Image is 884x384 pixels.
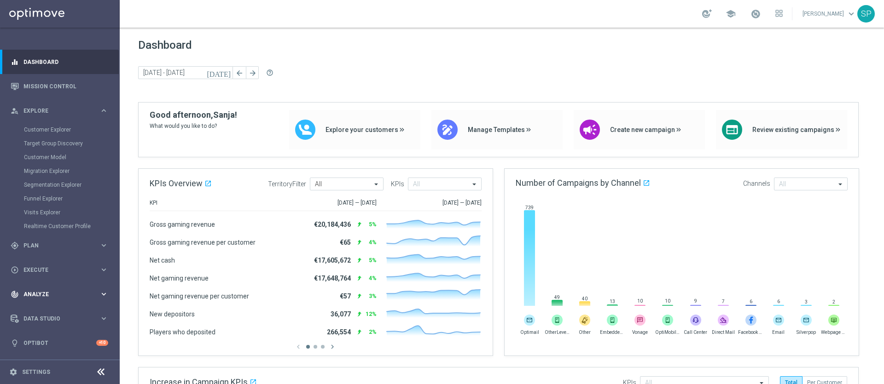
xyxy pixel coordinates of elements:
div: Target Group Discovery [24,137,119,150]
button: Data Studio keyboard_arrow_right [10,315,109,322]
a: Migration Explorer [24,167,96,175]
a: Settings [22,369,50,375]
button: track_changes Analyze keyboard_arrow_right [10,291,109,298]
button: gps_fixed Plan keyboard_arrow_right [10,242,109,249]
i: track_changes [11,290,19,298]
i: gps_fixed [11,241,19,250]
div: Mission Control [11,74,108,98]
span: Data Studio [23,316,99,321]
i: person_search [11,107,19,115]
div: Customer Model [24,150,119,164]
i: lightbulb [11,339,19,347]
div: Analyze [11,290,99,298]
div: Explore [11,107,99,115]
i: keyboard_arrow_right [99,290,108,298]
span: Plan [23,243,99,248]
div: Customer Explorer [24,123,119,137]
i: play_circle_outline [11,266,19,274]
div: Segmentation Explorer [24,178,119,192]
div: Data Studio [11,315,99,323]
i: keyboard_arrow_right [99,314,108,323]
span: Explore [23,108,99,114]
a: [PERSON_NAME]keyboard_arrow_down [802,7,857,21]
button: person_search Explore keyboard_arrow_right [10,107,109,115]
div: SP [857,5,875,23]
div: Migration Explorer [24,164,119,178]
button: Mission Control [10,83,109,90]
a: Segmentation Explorer [24,181,96,189]
a: Realtime Customer Profile [24,223,96,230]
span: Execute [23,267,99,273]
button: play_circle_outline Execute keyboard_arrow_right [10,266,109,274]
a: Funnel Explorer [24,195,96,202]
i: keyboard_arrow_right [99,106,108,115]
i: settings [9,368,17,376]
a: Customer Explorer [24,126,96,133]
div: Funnel Explorer [24,192,119,206]
a: Visits Explorer [24,209,96,216]
i: keyboard_arrow_right [99,265,108,274]
a: Mission Control [23,74,108,98]
div: Optibot [11,331,108,355]
a: Optibot [23,331,96,355]
i: keyboard_arrow_right [99,241,108,250]
i: equalizer [11,58,19,66]
button: lightbulb Optibot +10 [10,339,109,347]
button: equalizer Dashboard [10,58,109,66]
div: Plan [11,241,99,250]
div: +10 [96,340,108,346]
span: school [726,9,736,19]
a: Dashboard [23,50,108,74]
div: Visits Explorer [24,206,119,219]
span: Analyze [23,292,99,297]
a: Target Group Discovery [24,140,96,147]
div: Dashboard [11,50,108,74]
span: keyboard_arrow_down [846,9,856,19]
div: Execute [11,266,99,274]
a: Customer Model [24,154,96,161]
div: Realtime Customer Profile [24,219,119,233]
